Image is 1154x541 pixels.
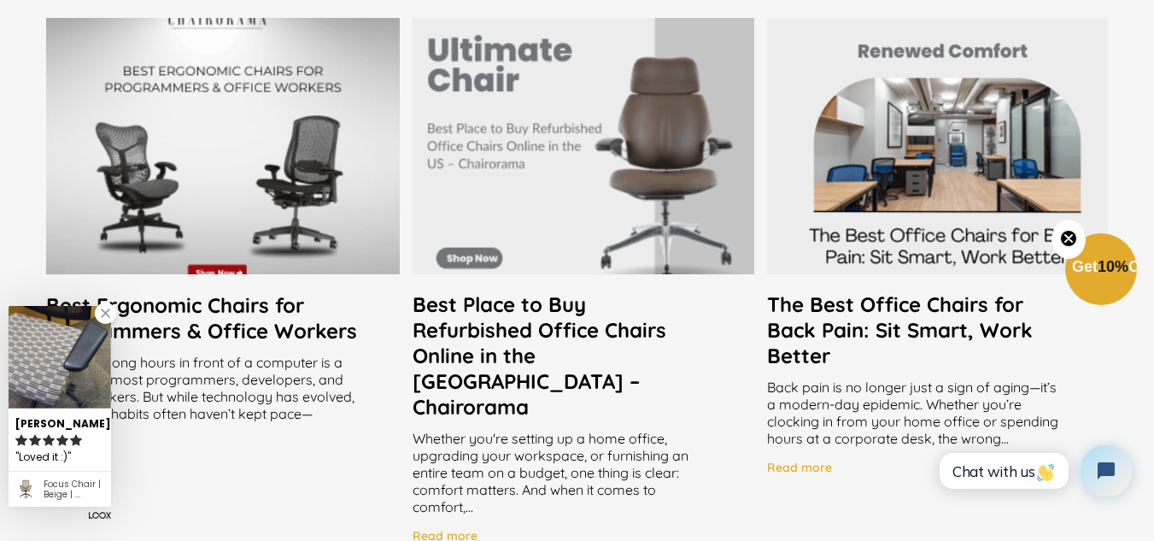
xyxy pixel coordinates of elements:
[70,434,82,446] svg: rating icon full
[46,292,400,344] a: Best Ergonomic Chairs for Programmers & Office Workers
[56,434,68,446] svg: rating icon full
[413,430,753,515] div: Whether you're setting up a home office, upgrading your workspace, or furnishing an entire team o...
[767,291,1108,368] a: The Best Office Chairs for Back Pain: Sit Smart, Work Better
[767,379,1108,447] div: Back pain is no longer just a sign of aging—it’s a modern-day epidemic. Whether you’re clocking i...
[1072,258,1151,275] span: Get Off
[46,354,400,439] div: Spending long hours in front of a computer is a reality for most programmers, developers, and off...
[413,291,753,420] a: Best Place to Buy Refurbished Office Chairs Online in the [GEOGRAPHIC_DATA] – Chairorama
[15,434,27,446] svg: rating icon full
[921,431,1146,511] iframe: Tidio Chat
[1098,258,1128,275] span: 10%
[767,460,832,481] a: Read more
[44,479,104,500] div: Focus Chair | Beige | (Renewed)
[43,434,55,446] svg: rating icon full
[15,448,104,467] div: Loved it :)
[1051,220,1086,259] button: Close teaser
[29,434,41,446] svg: rating icon full
[15,410,104,432] div: [PERSON_NAME]
[9,306,111,409] img: Harry S. review of Focus Chair | Beige | (Renewed)
[1065,235,1137,307] div: Get10%OffClose teaser
[767,460,832,475] h4: Read more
